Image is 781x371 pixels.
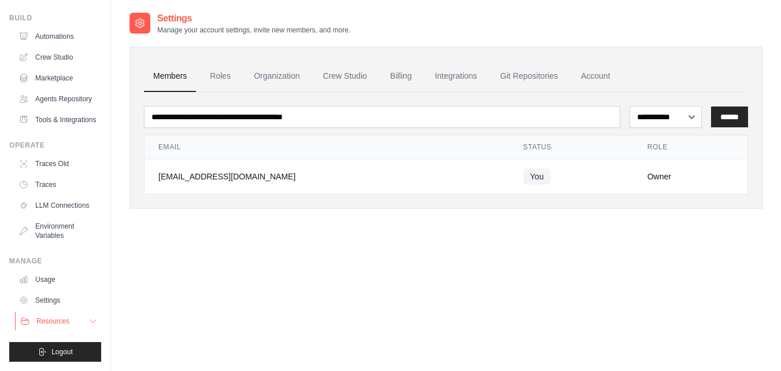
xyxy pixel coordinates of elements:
[523,168,551,185] span: You
[144,61,196,92] a: Members
[634,135,747,159] th: Role
[425,61,486,92] a: Integrations
[36,317,69,326] span: Resources
[14,217,101,245] a: Environment Variables
[14,90,101,108] a: Agents Repository
[9,342,101,362] button: Logout
[145,135,509,159] th: Email
[14,155,101,173] a: Traces Old
[201,61,240,92] a: Roles
[14,291,101,310] a: Settings
[9,13,101,23] div: Build
[491,61,567,92] a: Git Repositories
[14,196,101,215] a: LLM Connections
[14,27,101,46] a: Automations
[9,256,101,266] div: Manage
[381,61,421,92] a: Billing
[157,12,350,25] h2: Settings
[157,25,350,35] p: Manage your account settings, invite new members, and more.
[572,61,620,92] a: Account
[51,347,73,357] span: Logout
[509,135,634,159] th: Status
[15,312,102,330] button: Resources
[14,175,101,194] a: Traces
[9,141,101,150] div: Operate
[245,61,309,92] a: Organization
[158,171,495,182] div: [EMAIL_ADDRESS][DOMAIN_NAME]
[14,48,101,67] a: Crew Studio
[14,69,101,87] a: Marketplace
[647,171,734,182] div: Owner
[14,270,101,289] a: Usage
[314,61,376,92] a: Crew Studio
[14,111,101,129] a: Tools & Integrations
